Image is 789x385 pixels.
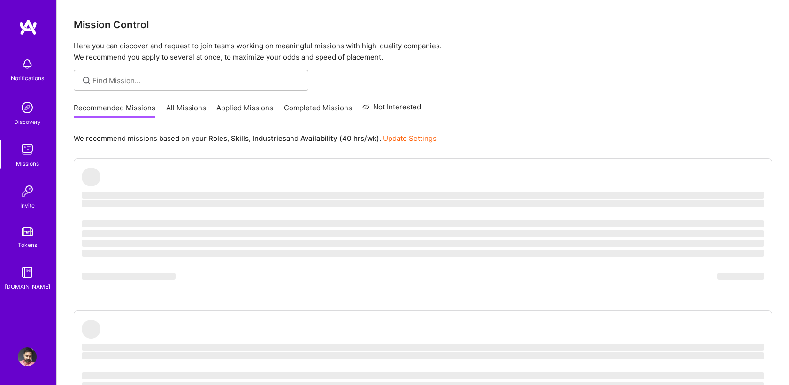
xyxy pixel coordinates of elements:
b: Roles [208,134,227,143]
a: Completed Missions [284,103,352,118]
img: User Avatar [18,347,37,366]
div: Notifications [11,73,44,83]
p: Here you can discover and request to join teams working on meaningful missions with high-quality ... [74,40,772,63]
i: icon SearchGrey [81,75,92,86]
a: All Missions [166,103,206,118]
div: [DOMAIN_NAME] [5,282,50,292]
img: guide book [18,263,37,282]
h3: Mission Control [74,19,772,31]
img: logo [19,19,38,36]
div: Tokens [18,240,37,250]
div: Missions [16,159,39,169]
div: Discovery [14,117,41,127]
b: Availability (40 hrs/wk) [300,134,379,143]
p: We recommend missions based on your , , and . [74,133,437,143]
a: Not Interested [362,101,421,118]
a: User Avatar [15,347,39,366]
div: Invite [20,200,35,210]
b: Skills [231,134,249,143]
img: bell [18,54,37,73]
a: Applied Missions [216,103,273,118]
a: Update Settings [383,134,437,143]
input: Find Mission... [92,76,301,85]
a: Recommended Missions [74,103,155,118]
img: discovery [18,98,37,117]
b: Industries [253,134,286,143]
img: tokens [22,227,33,236]
img: teamwork [18,140,37,159]
img: Invite [18,182,37,200]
